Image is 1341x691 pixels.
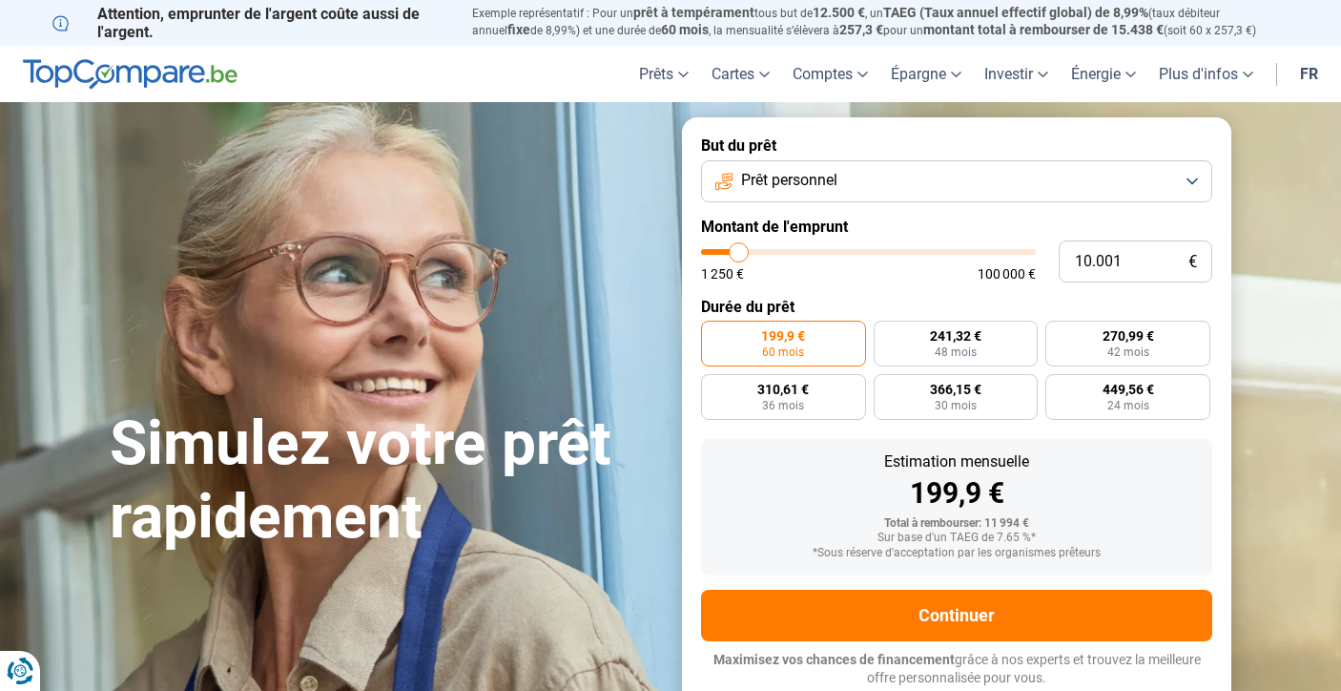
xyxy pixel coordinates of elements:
h1: Simulez votre prêt rapidement [110,408,659,555]
span: TAEG (Taux annuel effectif global) de 8,99% [883,5,1148,20]
span: 42 mois [1107,346,1149,358]
span: 60 mois [762,346,804,358]
label: But du prêt [701,136,1212,155]
span: 48 mois [935,346,977,358]
a: Comptes [781,46,879,102]
label: Durée du prêt [701,298,1212,316]
p: Attention, emprunter de l'argent coûte aussi de l'argent. [52,5,449,41]
p: Exemple représentatif : Pour un tous but de , un (taux débiteur annuel de 8,99%) et une durée de ... [472,5,1289,39]
span: 257,3 € [839,22,883,37]
button: Prêt personnel [701,160,1212,202]
span: 449,56 € [1103,383,1154,396]
span: 270,99 € [1103,329,1154,343]
span: € [1188,254,1197,270]
span: 60 mois [661,22,709,37]
a: fr [1289,46,1330,102]
span: 366,15 € [930,383,981,396]
button: Continuer [701,590,1212,641]
span: 30 mois [935,400,977,411]
div: Estimation mensuelle [716,454,1197,470]
div: Total à rembourser: 11 994 € [716,517,1197,531]
span: 199,9 € [761,329,805,343]
a: Prêts [628,46,700,102]
a: Investir [973,46,1060,102]
label: Montant de l'emprunt [701,218,1212,236]
a: Cartes [700,46,781,102]
span: 12.500 € [813,5,865,20]
span: 310,61 € [757,383,809,396]
div: 199,9 € [716,479,1197,508]
span: 100 000 € [978,267,1036,281]
span: Prêt personnel [741,170,837,191]
span: fixe [507,22,530,37]
a: Épargne [879,46,973,102]
div: *Sous réserve d'acceptation par les organismes prêteurs [716,547,1197,560]
span: montant total à rembourser de 15.438 € [923,22,1164,37]
span: prêt à tempérament [633,5,754,20]
span: 24 mois [1107,400,1149,411]
a: Énergie [1060,46,1147,102]
a: Plus d'infos [1147,46,1265,102]
span: 36 mois [762,400,804,411]
span: 1 250 € [701,267,744,281]
span: 241,32 € [930,329,981,343]
div: Sur base d'un TAEG de 7.65 %* [716,532,1197,545]
p: grâce à nos experts et trouvez la meilleure offre personnalisée pour vous. [701,651,1212,688]
span: Maximisez vos chances de financement [713,652,955,667]
img: TopCompare [23,59,237,90]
